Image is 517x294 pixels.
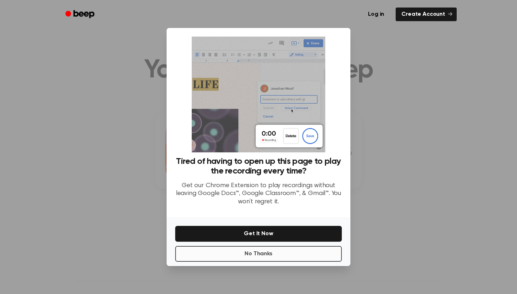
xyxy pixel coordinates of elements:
[192,37,325,152] img: Beep extension in action
[396,8,457,21] a: Create Account
[175,246,342,262] button: No Thanks
[175,226,342,242] button: Get It Now
[175,157,342,176] h3: Tired of having to open up this page to play the recording every time?
[175,182,342,206] p: Get our Chrome Extension to play recordings without leaving Google Docs™, Google Classroom™, & Gm...
[361,6,391,23] a: Log in
[60,8,101,22] a: Beep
